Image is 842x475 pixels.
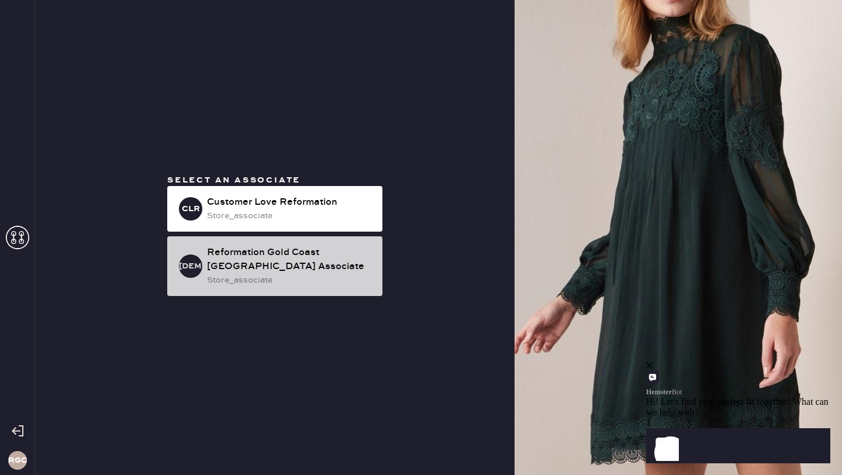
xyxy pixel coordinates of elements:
div: store_associate [207,274,373,287]
h3: [DEMOGRAPHIC_DATA] [179,262,202,270]
iframe: Front Chat [646,317,839,473]
div: Reformation Gold Coast [GEOGRAPHIC_DATA] Associate [207,246,373,274]
h3: RGCC [8,456,27,464]
h3: CLR [182,205,200,213]
div: Customer Love Reformation [207,195,373,209]
div: store_associate [207,209,373,222]
span: Select an associate [167,175,301,185]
